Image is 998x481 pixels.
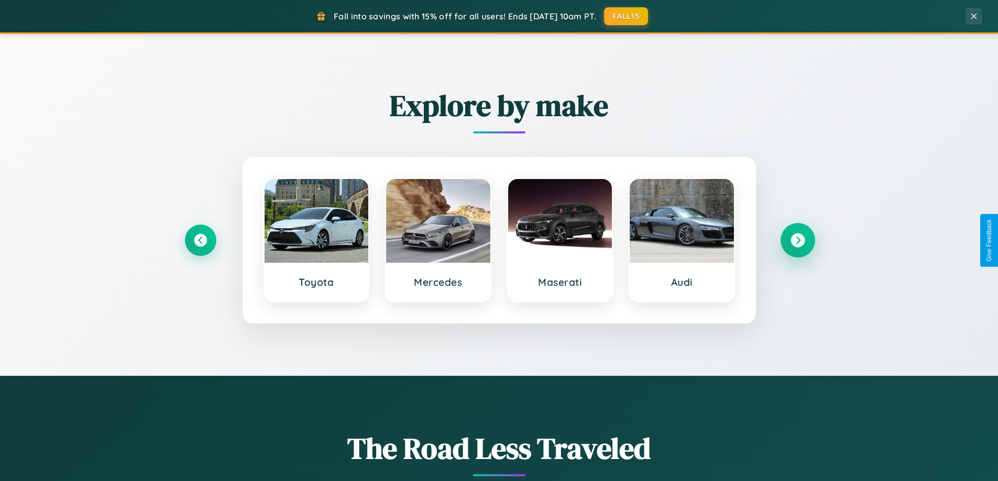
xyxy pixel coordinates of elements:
[275,276,358,288] h3: Toyota
[185,85,814,126] h2: Explore by make
[985,219,993,262] div: Give Feedback
[519,276,602,288] h3: Maserati
[604,7,648,25] button: FALL15
[640,276,723,288] h3: Audi
[185,428,814,468] h1: The Road Less Traveled
[397,276,480,288] h3: Mercedes
[334,11,596,21] span: Fall into savings with 15% off for all users! Ends [DATE] 10am PT.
